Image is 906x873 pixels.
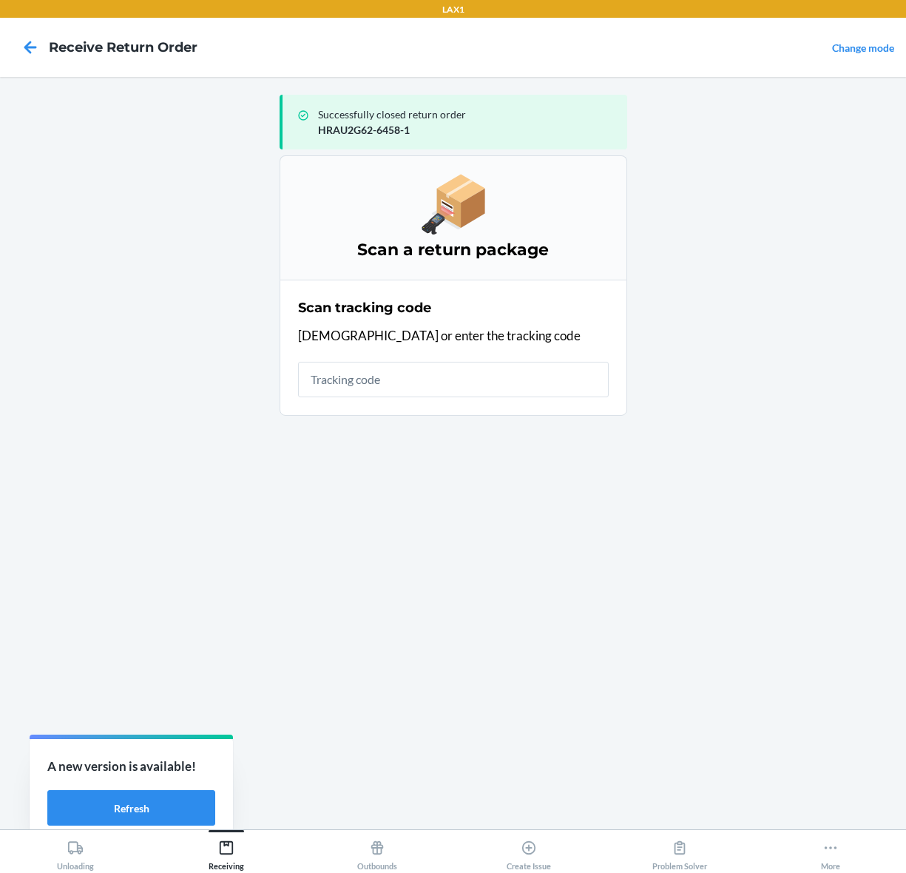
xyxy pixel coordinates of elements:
[298,362,609,397] input: Tracking code
[302,830,453,871] button: Outbounds
[652,834,707,871] div: Problem Solver
[298,238,609,262] h3: Scan a return package
[57,834,94,871] div: Unloading
[442,3,464,16] p: LAX1
[47,757,215,776] p: A new version is available!
[832,41,894,54] a: Change mode
[604,830,755,871] button: Problem Solver
[507,834,551,871] div: Create Issue
[453,830,604,871] button: Create Issue
[821,834,840,871] div: More
[318,122,615,138] p: HRAU2G62-6458-1
[298,326,609,346] p: [DEMOGRAPHIC_DATA] or enter the tracking code
[151,830,302,871] button: Receiving
[357,834,397,871] div: Outbounds
[47,790,215,826] button: Refresh
[318,107,615,122] p: Successfully closed return order
[755,830,906,871] button: More
[298,298,431,317] h2: Scan tracking code
[209,834,244,871] div: Receiving
[49,38,197,57] h4: Receive Return Order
